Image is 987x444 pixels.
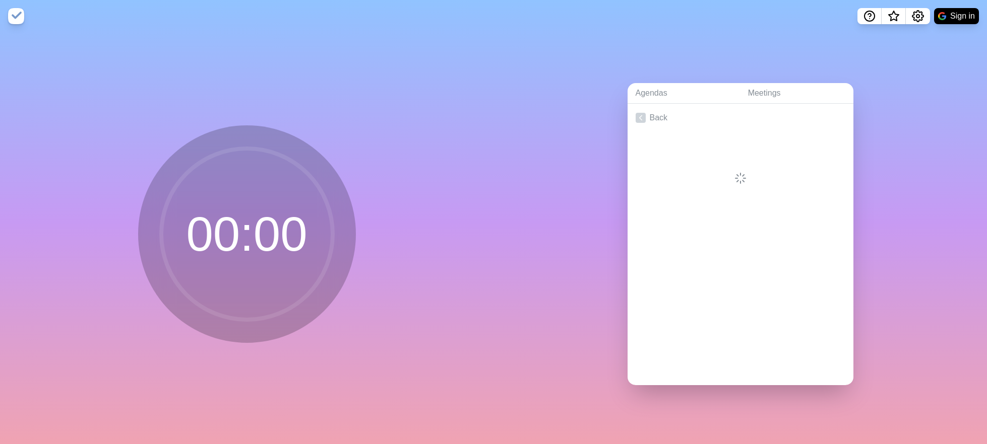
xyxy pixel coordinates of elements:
[628,104,853,132] a: Back
[906,8,930,24] button: Settings
[882,8,906,24] button: What’s new
[938,12,946,20] img: google logo
[740,83,853,104] a: Meetings
[857,8,882,24] button: Help
[8,8,24,24] img: timeblocks logo
[934,8,979,24] button: Sign in
[628,83,740,104] a: Agendas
